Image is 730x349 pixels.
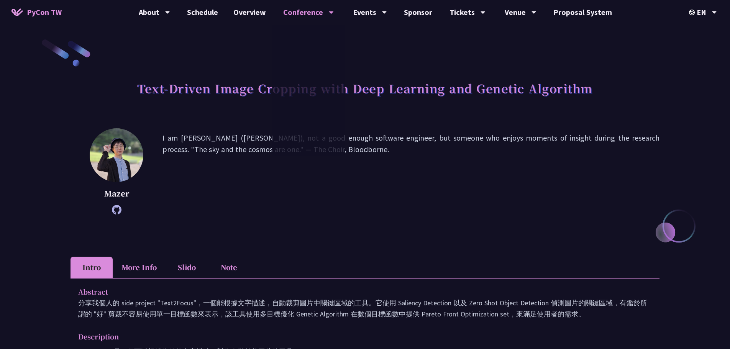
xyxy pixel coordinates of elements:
li: Slido [166,257,208,278]
h1: Text-Driven Image Cropping with Deep Learning and Genetic Algorithm [137,77,593,100]
a: PyCon TW [4,3,69,22]
li: Intro [71,257,113,278]
p: Mazer [90,188,143,199]
p: Abstract [78,286,636,297]
img: Locale Icon [689,10,697,15]
li: More Info [113,257,166,278]
p: Description [78,331,636,342]
p: 分享我個人的 side project "Text2Focus"，一個能根據文字描述，自動裁剪圖片中關鍵區域的工具。它使用 Saliency Detection 以及 Zero Shot Obj... [78,297,652,320]
p: I am [PERSON_NAME] ([PERSON_NAME]), not a good enough software engineer, but someone who enjoys m... [162,132,659,211]
img: Mazer [90,128,143,182]
img: Home icon of PyCon TW 2025 [11,8,23,16]
li: Note [208,257,250,278]
span: PyCon TW [27,7,62,18]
